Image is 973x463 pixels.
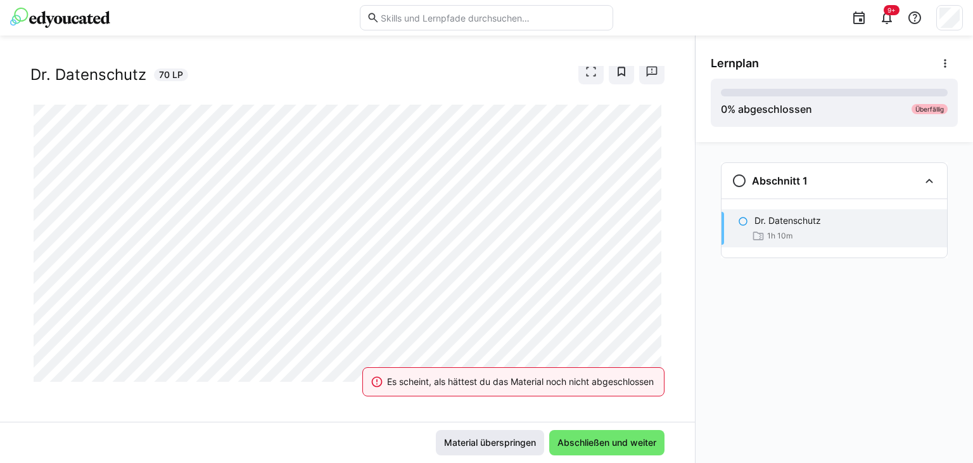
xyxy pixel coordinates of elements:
span: 0 [721,103,727,115]
div: Überfällig [912,104,948,114]
div: Es scheint, als hättest du das Material noch nicht abgeschlossen [387,375,654,388]
span: Lernplan [711,56,759,70]
h3: Abschnitt 1 [752,174,808,187]
button: Abschließen und weiter [549,430,665,455]
div: % abgeschlossen [721,101,812,117]
span: 1h 10m [767,231,792,241]
span: 9+ [887,6,896,14]
h2: Dr. Datenschutz [30,65,146,84]
span: Material überspringen [442,436,538,449]
p: Dr. Datenschutz [754,214,821,227]
button: Material überspringen [436,430,544,455]
span: 70 LP [159,68,183,81]
span: Abschließen und weiter [556,436,658,449]
input: Skills und Lernpfade durchsuchen… [379,12,606,23]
